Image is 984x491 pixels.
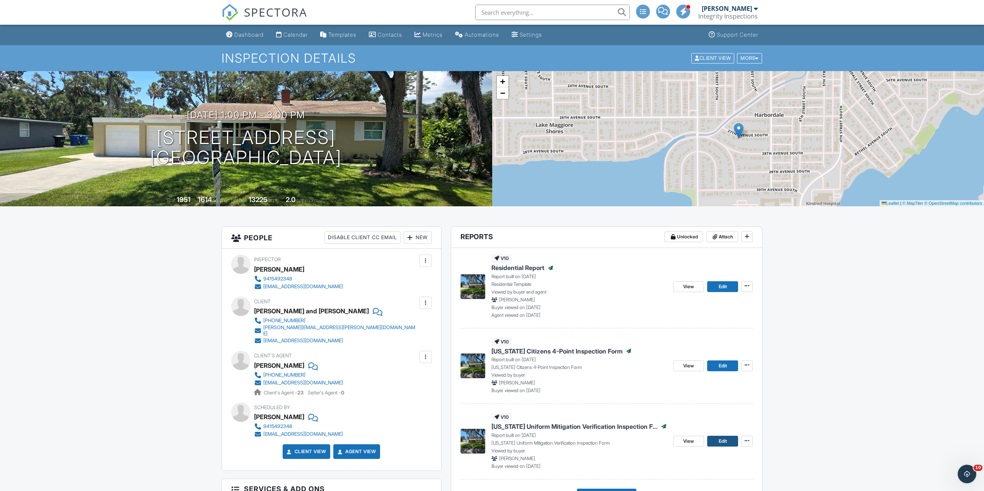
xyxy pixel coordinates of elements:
[231,197,247,203] span: Lot Size
[222,10,307,27] a: SPECTORA
[366,28,405,42] a: Contacts
[198,195,212,204] div: 1614
[297,197,319,203] span: bathrooms
[244,4,307,20] span: SPECTORA
[150,127,342,168] h1: [STREET_ADDRESS] [GEOGRAPHIC_DATA]
[254,379,343,387] a: [EMAIL_ADDRESS][DOMAIN_NAME]
[263,423,292,430] div: 9415492348
[263,325,418,337] div: [PERSON_NAME][EMAIL_ADDRESS][PERSON_NAME][DOMAIN_NAME]
[411,28,446,42] a: Metrics
[177,195,191,204] div: 1951
[263,380,343,386] div: [EMAIL_ADDRESS][DOMAIN_NAME]
[254,423,343,430] a: 9415492348
[263,318,305,324] div: [PHONE_NUMBER]
[263,284,343,290] div: [EMAIL_ADDRESS][DOMAIN_NAME]
[328,31,356,38] div: Templates
[222,51,763,65] h1: Inspection Details
[902,201,923,206] a: © MapTiler
[336,448,376,455] a: Agent View
[222,227,441,249] h3: People
[497,87,508,99] a: Zoom out
[254,353,292,358] span: Client's Agent
[254,305,369,317] div: [PERSON_NAME] and [PERSON_NAME]
[452,28,502,42] a: Automations (Advanced)
[341,390,344,396] strong: 0
[254,411,304,423] div: [PERSON_NAME]
[263,431,343,437] div: [EMAIL_ADDRESS][DOMAIN_NAME]
[285,448,326,455] a: Client View
[924,201,982,206] a: © OpenStreetMap contributors
[900,201,901,206] span: |
[423,31,443,38] div: Metrics
[254,404,290,410] span: Scheduled By
[497,76,508,87] a: Zoom in
[254,430,343,438] a: [EMAIL_ADDRESS][DOMAIN_NAME]
[717,31,758,38] div: Support Center
[264,390,305,396] span: Client's Agent -
[254,263,304,275] div: [PERSON_NAME]
[958,465,976,483] iframe: Intercom live chat
[254,337,418,345] a: [EMAIL_ADDRESS][DOMAIN_NAME]
[254,283,343,291] a: [EMAIL_ADDRESS][DOMAIN_NAME]
[283,31,308,38] div: Calendar
[882,201,899,206] a: Leaflet
[167,197,176,203] span: Built
[254,371,343,379] a: [PHONE_NUMBER]
[520,31,542,38] div: Settings
[254,257,281,262] span: Inspector
[974,465,982,471] span: 10
[691,55,736,61] a: Client View
[263,372,305,378] div: [PHONE_NUMBER]
[263,338,343,344] div: [EMAIL_ADDRESS][DOMAIN_NAME]
[249,195,268,204] div: 13225
[475,5,630,20] input: Search everything...
[273,28,311,42] a: Calendar
[222,4,239,21] img: The Best Home Inspection Software - Spectora
[702,5,752,12] div: [PERSON_NAME]
[263,276,292,282] div: 9415492348
[223,28,267,42] a: Dashboard
[269,197,278,203] span: sq.ft.
[254,317,418,325] a: [PHONE_NUMBER]
[500,76,505,86] span: +
[317,28,360,42] a: Templates
[404,231,432,244] div: New
[234,31,264,38] div: Dashboard
[254,275,343,283] a: 9415492348
[508,28,545,42] a: Settings
[254,360,304,371] a: [PERSON_NAME]
[706,28,761,42] a: Support Center
[187,110,305,120] h3: [DATE] 1:00 pm - 3:00 pm
[213,197,224,203] span: sq. ft.
[324,231,401,244] div: Disable Client CC Email
[254,299,271,304] span: Client
[737,53,762,63] div: More
[378,31,402,38] div: Contacts
[465,31,499,38] div: Automations
[691,53,734,63] div: Client View
[698,12,758,20] div: Integrity Inspections
[254,325,418,337] a: [PERSON_NAME][EMAIL_ADDRESS][PERSON_NAME][DOMAIN_NAME]
[286,195,295,204] div: 2.0
[500,88,505,98] span: −
[308,390,344,396] span: Seller's Agent -
[734,123,744,139] img: Marker
[297,390,304,396] strong: 23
